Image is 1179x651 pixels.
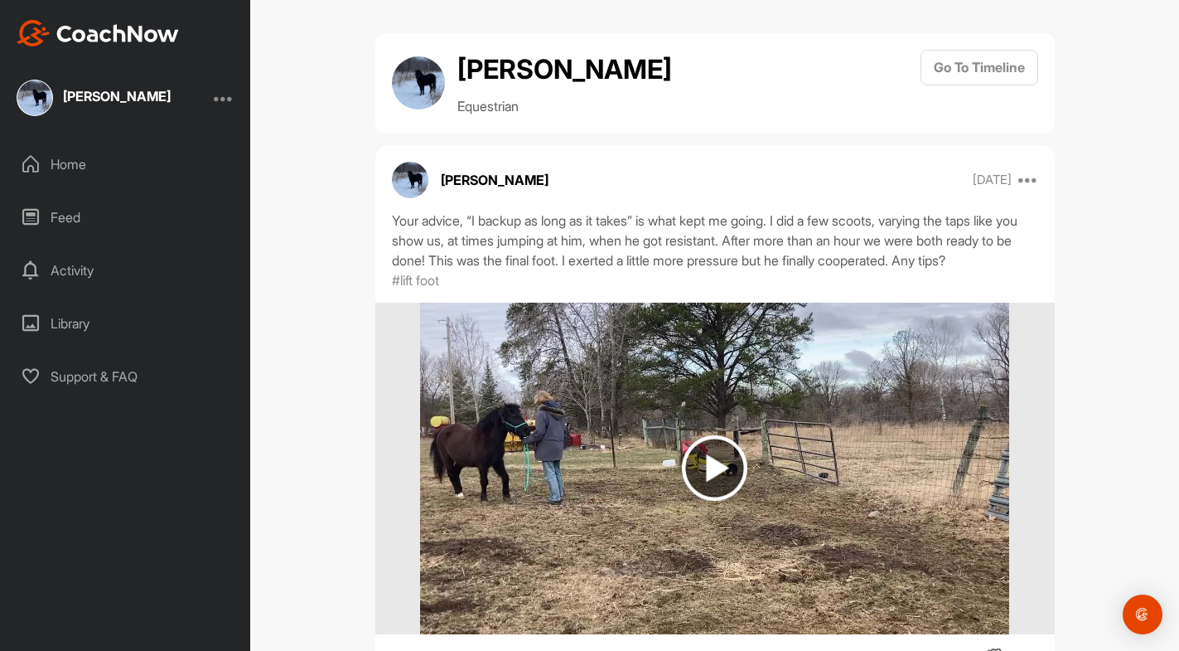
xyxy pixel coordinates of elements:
[392,162,428,198] img: avatar
[9,356,243,397] div: Support & FAQ
[63,90,171,103] div: [PERSON_NAME]
[1123,595,1162,634] div: Open Intercom Messenger
[392,211,1038,270] div: Your advice, “I backup as long as it takes” is what kept me going. I did a few scoots, varying th...
[973,172,1012,188] p: [DATE]
[457,50,672,90] h2: [PERSON_NAME]
[17,80,53,116] img: square_5ae91f0cdfaae36fa4be4d38b549b407.jpg
[920,50,1038,85] button: Go To Timeline
[441,170,548,190] p: [PERSON_NAME]
[392,270,439,290] p: #lift foot
[392,56,445,109] img: avatar
[457,96,672,116] p: Equestrian
[17,20,179,46] img: CoachNow
[682,435,747,501] img: play
[9,303,243,344] div: Library
[920,50,1038,116] a: Go To Timeline
[9,197,243,238] div: Feed
[420,303,1009,634] img: media
[9,143,243,185] div: Home
[9,250,243,291] div: Activity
